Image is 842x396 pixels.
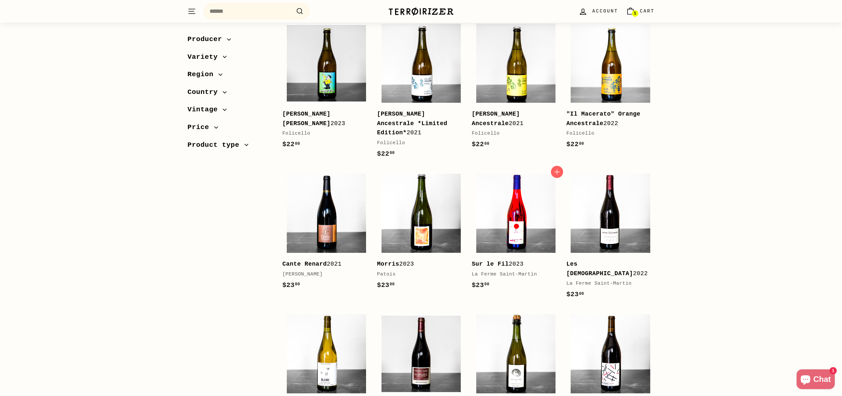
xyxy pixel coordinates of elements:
b: [PERSON_NAME] [PERSON_NAME] [282,111,330,127]
button: Product type [187,138,272,156]
inbox-online-store-chat: Shopify online store chat [795,369,837,391]
div: La Ferme Saint-Martin [472,271,553,278]
button: Country [187,85,272,103]
a: [PERSON_NAME] Ancestrale2021Folicello [472,19,560,156]
a: Morris2023Patois [377,169,465,297]
span: Price [187,122,214,133]
a: Account [575,2,622,21]
span: $23 [377,281,395,289]
div: La Ferme Saint-Martin [566,280,648,288]
sup: 00 [484,282,489,287]
sup: 00 [579,292,584,296]
sup: 00 [484,142,489,146]
b: Cante Renard [282,261,327,267]
div: Folicello [377,139,458,147]
a: Sur le Fil2023La Ferme Saint-Martin [472,169,560,297]
div: 2023 [377,259,458,269]
sup: 00 [390,151,395,155]
div: Folicello [566,130,648,138]
span: Country [187,87,223,98]
div: 2021 [472,109,553,128]
div: 2022 [566,259,648,278]
span: $23 [472,281,489,289]
button: Variety [187,50,272,68]
b: "Il Macerato" Orange Ancestrale [566,111,640,127]
div: 2021 [282,259,364,269]
span: $22 [282,141,300,148]
b: [PERSON_NAME] Ancestrale *Limited Edition* [377,111,447,136]
sup: 00 [390,282,395,287]
span: Cart [640,8,655,15]
span: $22 [472,141,489,148]
sup: 00 [295,142,300,146]
span: $23 [566,291,584,298]
a: [PERSON_NAME] Ancestrale *Limited Edition*2021Folicello [377,19,465,166]
span: $23 [282,281,300,289]
span: $22 [566,141,584,148]
div: 2023 [472,259,553,269]
span: $22 [377,150,395,158]
a: "Il Macerato" Orange Ancestrale2022Folicello [566,19,655,156]
span: Variety [187,52,223,63]
span: Product type [187,140,244,151]
b: Les [DEMOGRAPHIC_DATA] [566,261,633,277]
div: Folicello [472,130,553,138]
button: Vintage [187,102,272,120]
a: [PERSON_NAME] [PERSON_NAME]2023Folicello [282,19,370,156]
b: Morris [377,261,399,267]
div: 2023 [282,109,364,128]
sup: 00 [295,282,300,287]
div: 2021 [377,109,458,138]
div: 2022 [566,109,648,128]
button: Producer [187,32,272,50]
div: Patois [377,271,458,278]
a: Cart [622,2,658,21]
a: Les [DEMOGRAPHIC_DATA]2022La Ferme Saint-Martin [566,169,655,306]
b: Sur le Fil [472,261,509,267]
span: 1 [634,11,636,16]
sup: 00 [579,142,584,146]
div: Folicello [282,130,364,138]
span: Vintage [187,104,223,115]
button: Price [187,120,272,138]
div: [PERSON_NAME] [282,271,364,278]
span: Producer [187,34,227,45]
a: Cante Renard2021[PERSON_NAME] [282,169,370,297]
span: Region [187,69,218,80]
span: Account [592,8,618,15]
button: Region [187,67,272,85]
b: [PERSON_NAME] Ancestrale [472,111,520,127]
